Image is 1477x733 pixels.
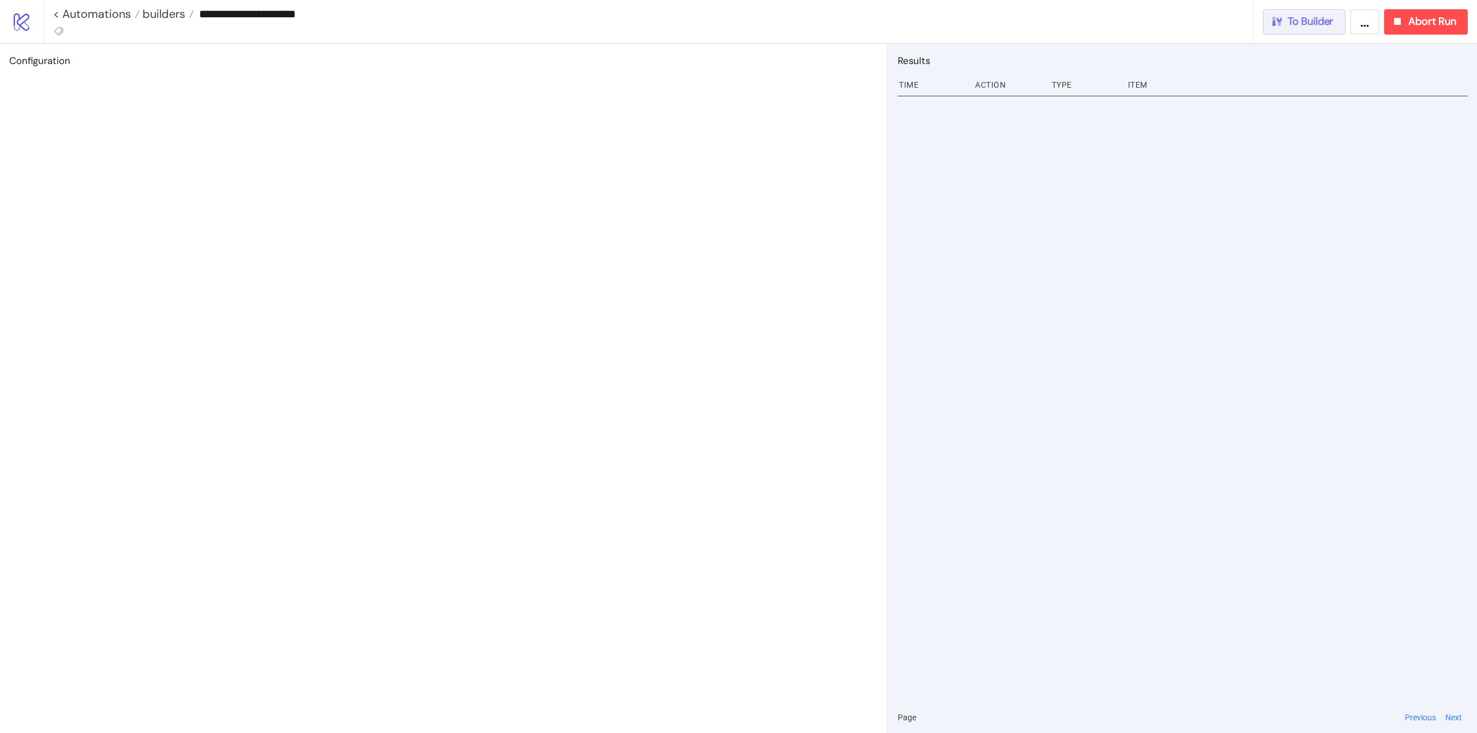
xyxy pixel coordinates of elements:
[140,8,194,20] a: builders
[1408,15,1456,28] span: Abort Run
[1401,711,1439,724] button: Previous
[1051,74,1119,96] div: Type
[1442,711,1465,724] button: Next
[9,53,877,68] h2: Configuration
[898,53,1468,68] h2: Results
[1127,74,1468,96] div: Item
[140,6,185,21] span: builders
[898,711,916,724] span: Page
[1263,9,1346,35] button: To Builder
[1384,9,1468,35] button: Abort Run
[974,74,1042,96] div: Action
[1288,15,1334,28] span: To Builder
[1350,9,1379,35] button: ...
[898,74,966,96] div: Time
[53,8,140,20] a: < Automations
